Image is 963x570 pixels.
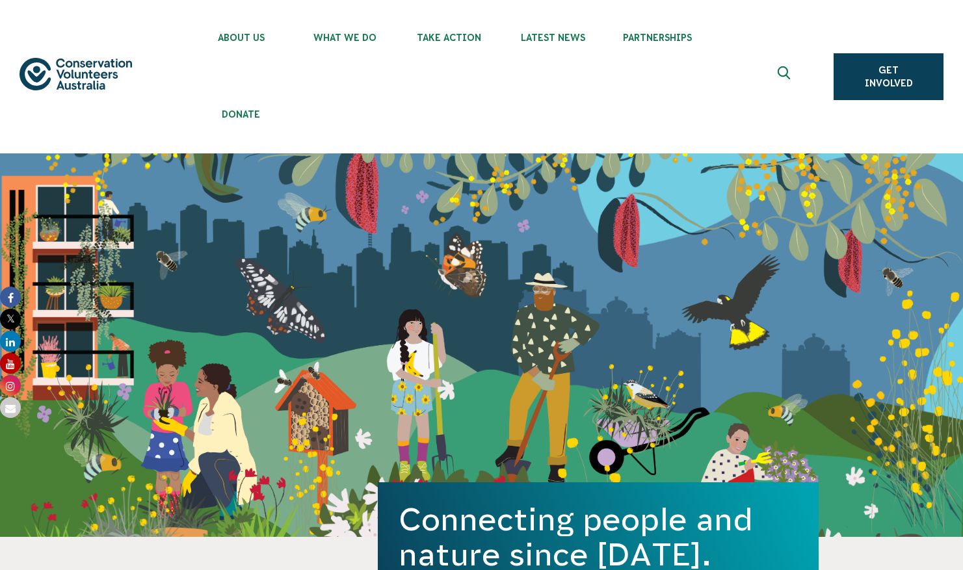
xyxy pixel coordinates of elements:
span: What We Do [293,32,397,43]
span: Expand search box [778,66,794,87]
img: logo.svg [20,58,132,90]
span: About Us [189,32,293,43]
span: Partnerships [605,32,709,43]
span: Donate [189,109,293,120]
button: Expand search box Close search box [770,61,801,92]
span: Latest News [501,32,605,43]
span: Take Action [397,32,501,43]
a: Get Involved [834,53,943,100]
